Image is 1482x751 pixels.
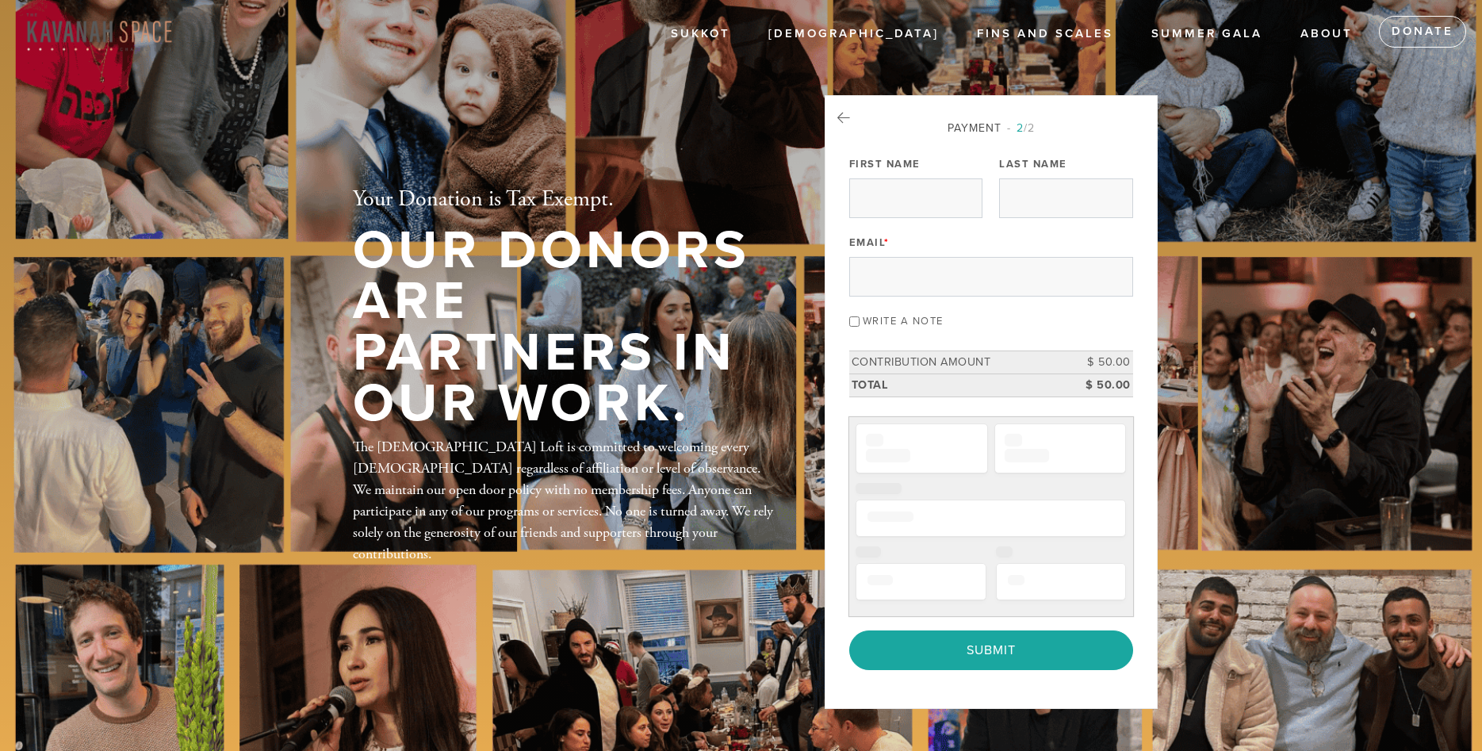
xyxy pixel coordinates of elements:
[1007,121,1035,135] span: /2
[849,236,890,250] label: Email
[353,436,773,565] div: The [DEMOGRAPHIC_DATA] Loft is committed to welcoming every [DEMOGRAPHIC_DATA] regardless of affi...
[884,236,890,249] span: This field is required.
[1017,121,1024,135] span: 2
[849,120,1133,136] div: Payment
[849,630,1133,670] input: Submit
[1379,16,1466,48] a: Donate
[353,186,773,213] h2: Your Donation is Tax Exempt.
[965,19,1125,49] a: Fins and Scales
[353,225,773,430] h1: Our Donors are Partners in Our Work.
[756,19,951,49] a: [DEMOGRAPHIC_DATA]
[999,157,1067,171] label: Last Name
[849,374,1062,397] td: Total
[659,19,742,49] a: Sukkot
[849,351,1062,374] td: Contribution Amount
[863,315,944,328] label: Write a note
[1062,351,1133,374] td: $ 50.00
[1062,374,1133,397] td: $ 50.00
[24,10,174,53] img: KavanahSpace%28Red-sand%29%20%281%29.png
[1289,19,1365,49] a: ABOUT
[1139,19,1274,49] a: Summer Gala
[849,157,921,171] label: First Name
